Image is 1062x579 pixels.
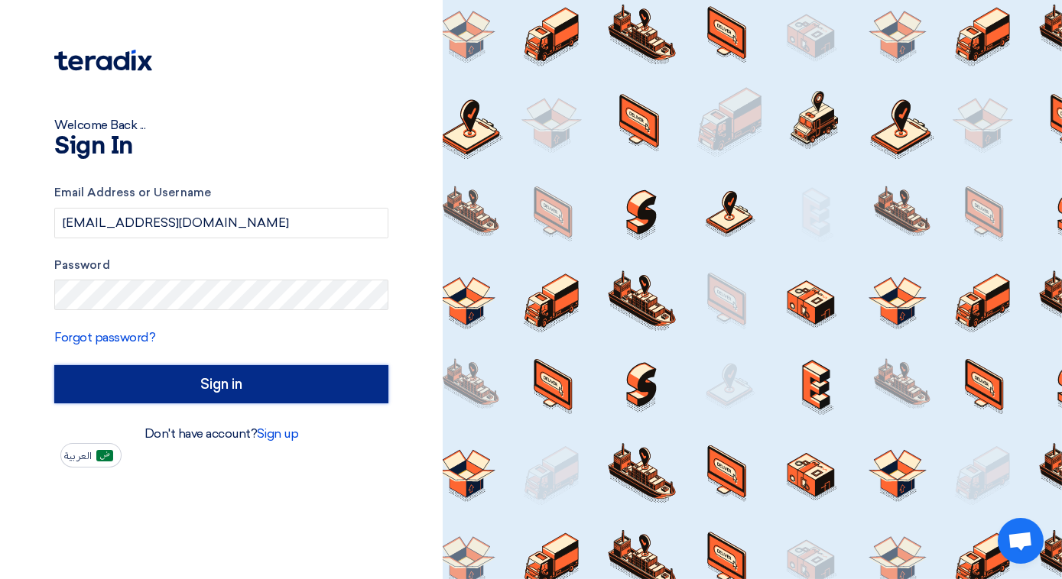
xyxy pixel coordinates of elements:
[64,451,92,461] span: العربية
[54,257,388,274] label: Password
[54,208,388,238] input: Enter your business email or username
[54,116,388,134] div: Welcome Back ...
[54,330,155,344] a: Forgot password?
[96,450,113,461] img: ar-AR.png
[998,518,1044,564] div: Open chat
[54,425,388,443] div: Don't have account?
[54,365,388,403] input: Sign in
[54,50,152,71] img: Teradix logo
[60,443,122,467] button: العربية
[54,134,388,159] h1: Sign In
[54,184,388,202] label: Email Address or Username
[258,426,299,441] a: Sign up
